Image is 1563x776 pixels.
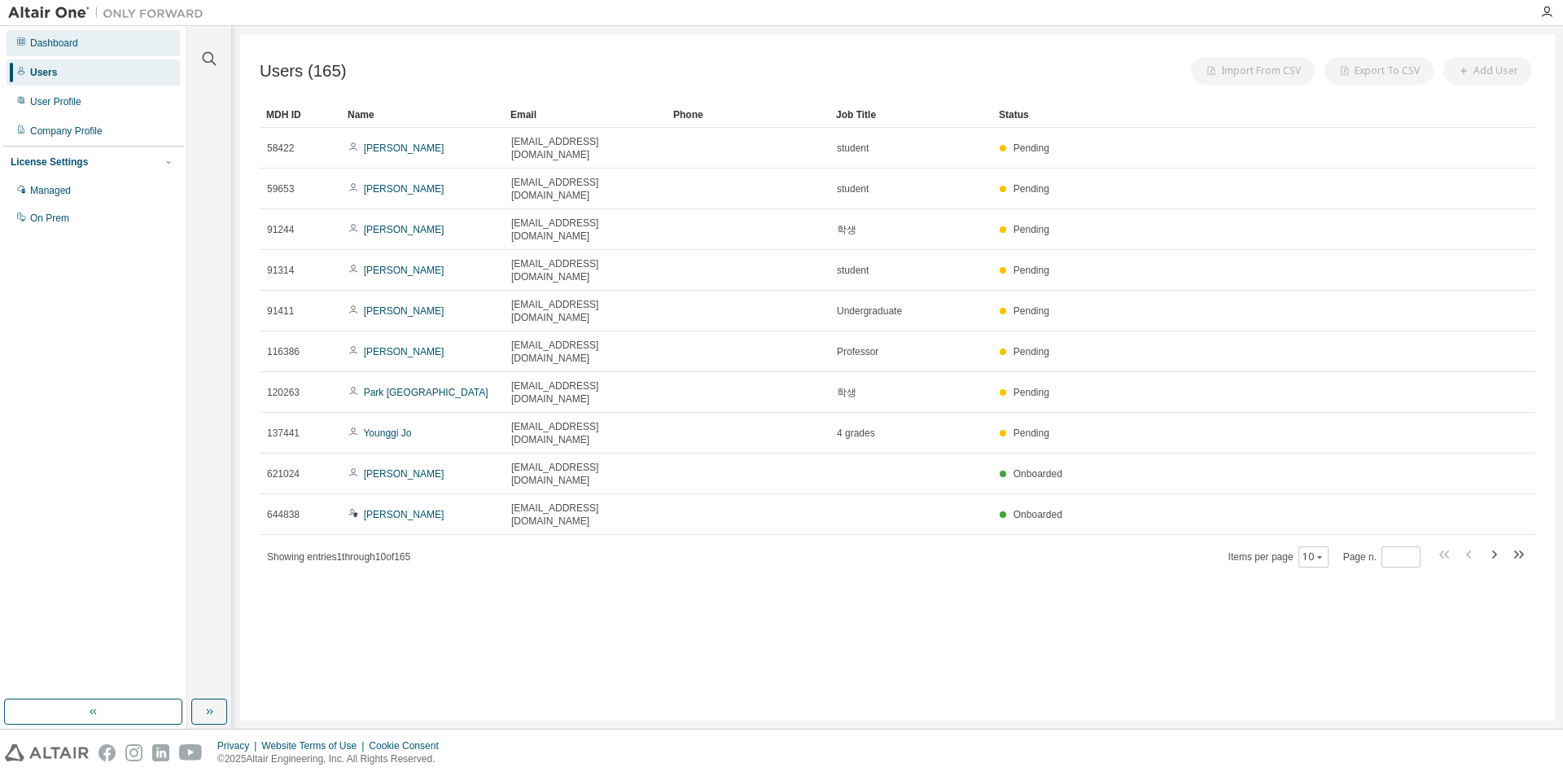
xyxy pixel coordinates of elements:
[267,345,300,358] span: 116386
[511,298,659,324] span: [EMAIL_ADDRESS][DOMAIN_NAME]
[364,346,444,357] a: [PERSON_NAME]
[99,744,116,761] img: facebook.svg
[364,224,444,235] a: [PERSON_NAME]
[1302,550,1324,563] button: 10
[152,744,169,761] img: linkedin.svg
[8,5,212,21] img: Altair One
[179,744,203,761] img: youtube.svg
[348,102,497,128] div: Name
[125,744,142,761] img: instagram.svg
[11,156,88,169] div: License Settings
[673,102,823,128] div: Phone
[1014,183,1049,195] span: Pending
[364,305,444,317] a: [PERSON_NAME]
[267,223,294,236] span: 91244
[267,427,300,440] span: 137441
[1324,57,1434,85] button: Export To CSV
[837,345,878,358] span: Professor
[261,739,369,752] div: Website Terms of Use
[837,427,875,440] span: 4 grades
[1014,142,1049,154] span: Pending
[364,468,444,480] a: [PERSON_NAME]
[30,37,78,50] div: Dashboard
[1343,546,1421,568] span: Page n.
[369,739,448,752] div: Cookie Consent
[267,467,300,480] span: 621024
[266,102,335,128] div: MDH ID
[364,183,444,195] a: [PERSON_NAME]
[260,62,347,81] span: Users (165)
[30,212,69,225] div: On Prem
[837,386,856,399] span: 학생
[837,142,869,155] span: student
[267,182,294,195] span: 59653
[5,744,89,761] img: altair_logo.svg
[267,386,300,399] span: 120263
[1014,346,1049,357] span: Pending
[511,502,659,528] span: [EMAIL_ADDRESS][DOMAIN_NAME]
[267,551,410,563] span: Showing entries 1 through 10 of 165
[363,427,411,439] a: Younggi Jo
[511,379,659,406] span: [EMAIL_ADDRESS][DOMAIN_NAME]
[1014,509,1062,520] span: Onboarded
[364,387,488,398] a: Park [GEOGRAPHIC_DATA]
[364,265,444,276] a: [PERSON_NAME]
[267,305,294,318] span: 91411
[267,264,294,277] span: 91314
[30,66,57,79] div: Users
[1014,387,1049,398] span: Pending
[30,184,71,197] div: Managed
[1443,57,1532,85] button: Add User
[837,182,869,195] span: student
[1014,468,1062,480] span: Onboarded
[217,752,449,766] p: © 2025 Altair Engineering, Inc. All Rights Reserved.
[511,339,659,365] span: [EMAIL_ADDRESS][DOMAIN_NAME]
[1014,224,1049,235] span: Pending
[1191,57,1315,85] button: Import From CSV
[511,461,659,487] span: [EMAIL_ADDRESS][DOMAIN_NAME]
[1014,305,1049,317] span: Pending
[1228,546,1329,568] span: Items per page
[1014,265,1049,276] span: Pending
[30,125,103,138] div: Company Profile
[364,142,444,154] a: [PERSON_NAME]
[837,264,869,277] span: student
[267,142,294,155] span: 58422
[511,257,659,283] span: [EMAIL_ADDRESS][DOMAIN_NAME]
[511,135,659,161] span: [EMAIL_ADDRESS][DOMAIN_NAME]
[837,305,902,318] span: Undergraduate
[1014,427,1049,439] span: Pending
[511,217,659,243] span: [EMAIL_ADDRESS][DOMAIN_NAME]
[510,102,660,128] div: Email
[511,420,659,446] span: [EMAIL_ADDRESS][DOMAIN_NAME]
[30,95,81,108] div: User Profile
[267,508,300,521] span: 644838
[836,102,986,128] div: Job Title
[511,176,659,202] span: [EMAIL_ADDRESS][DOMAIN_NAME]
[999,102,1451,128] div: Status
[217,739,261,752] div: Privacy
[364,509,444,520] a: [PERSON_NAME]
[837,223,856,236] span: 학생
